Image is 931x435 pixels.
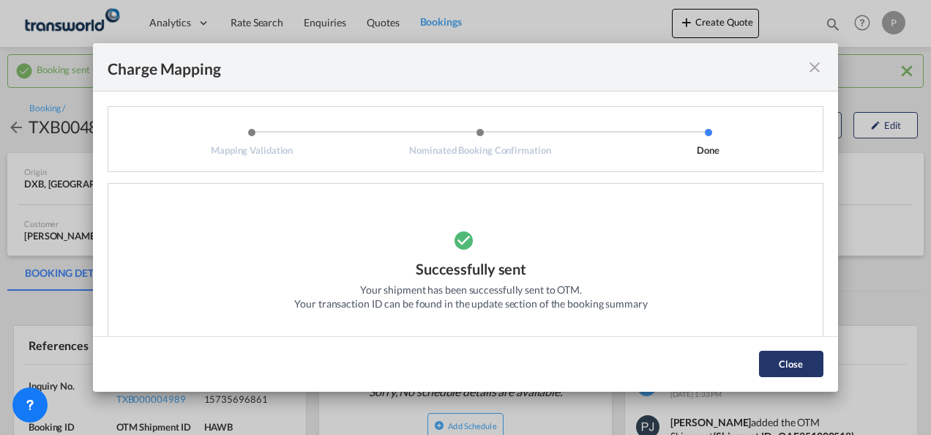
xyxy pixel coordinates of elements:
md-dialog: Mapping ValidationNominated Booking ... [93,43,838,391]
div: Charge Mapping [108,58,221,76]
md-icon: icon-checkbox-marked-circle [453,222,490,259]
div: Your shipment has been successfully sent to OTM. [360,283,582,297]
md-icon: icon-close fg-AAA8AD cursor [806,59,823,76]
li: Nominated Booking Confirmation [366,127,594,157]
li: Done [594,127,823,157]
div: Successfully sent [416,259,526,283]
div: Your transaction ID can be found in the update section of the booking summary [294,297,647,311]
body: Editor, editor20 [15,15,254,30]
li: Mapping Validation [138,127,366,157]
button: Close [759,351,823,377]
